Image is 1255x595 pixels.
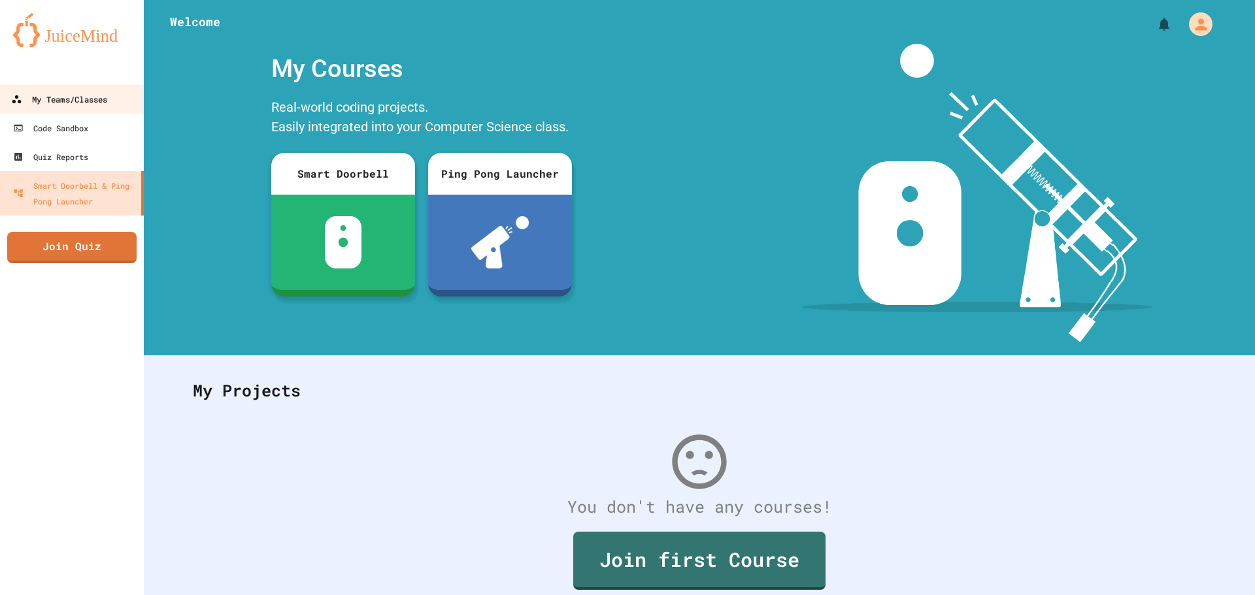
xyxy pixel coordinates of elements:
img: sdb-white.svg [325,216,362,268]
a: Join first Course [573,532,826,590]
div: My Notifications [1132,13,1175,35]
div: Ping Pong Launcher [428,153,572,195]
div: My Teams/Classes [11,91,107,108]
div: Quiz Reports [13,149,88,165]
div: My Account [1175,9,1216,39]
a: Join Quiz [7,232,137,263]
div: Smart Doorbell & Ping Pong Launcher [13,178,136,209]
img: ppl-with-ball.png [471,216,529,268]
div: My Projects [180,365,1219,416]
img: logo-orange.svg [13,13,131,47]
div: Code Sandbox [13,120,88,136]
div: Real-world coding projects. Easily integrated into your Computer Science class. [265,94,578,143]
div: You don't have any courses! [180,494,1219,519]
img: banner-image-my-projects.png [802,44,1152,342]
div: Smart Doorbell [271,153,415,195]
div: My Courses [265,44,578,94]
